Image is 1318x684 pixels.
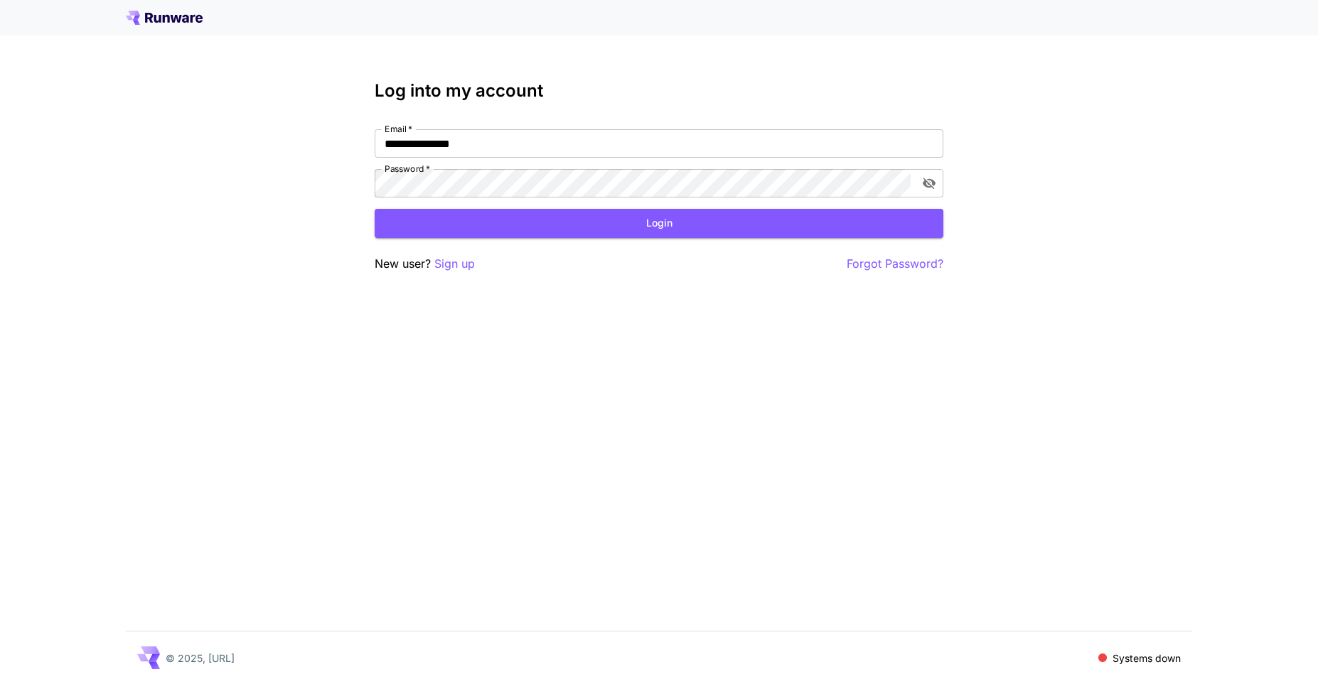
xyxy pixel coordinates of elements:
label: Email [385,123,412,135]
button: Forgot Password? [847,255,943,273]
h3: Log into my account [375,81,943,101]
button: Sign up [434,255,475,273]
p: © 2025, [URL] [166,651,235,666]
button: toggle password visibility [916,170,942,196]
button: Login [375,209,943,238]
label: Password [385,163,430,175]
p: New user? [375,255,475,273]
p: Systems down [1113,651,1181,666]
